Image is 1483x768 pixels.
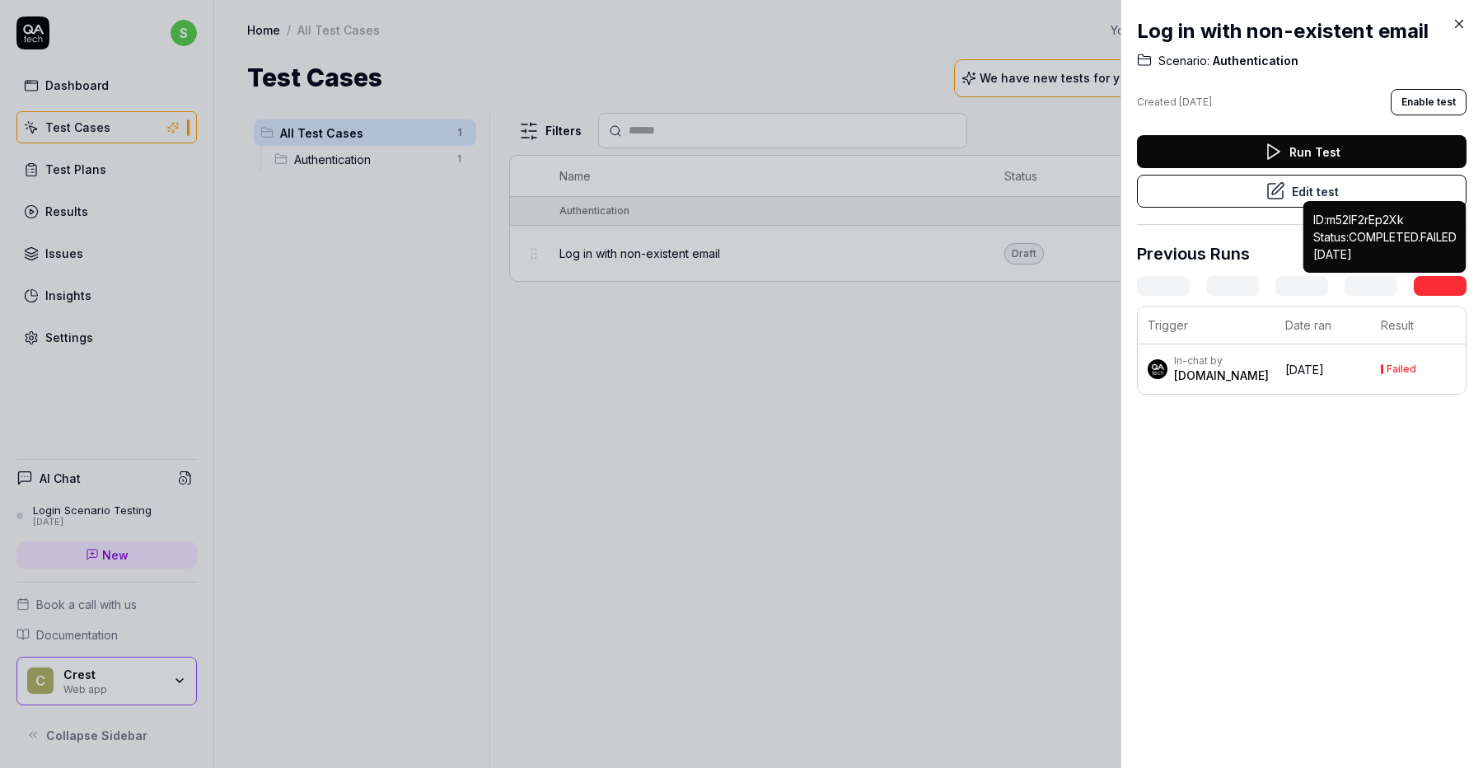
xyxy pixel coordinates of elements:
[1137,241,1250,266] h3: Previous Runs
[1275,307,1371,344] th: Date ran
[1209,53,1298,69] span: Authentication
[1387,364,1416,374] div: Failed
[1391,89,1467,115] button: Enable test
[1137,135,1467,168] button: Run Test
[1137,175,1467,208] button: Edit test
[1371,307,1467,344] th: Result
[1437,251,1467,266] div: Failed
[1158,53,1209,69] span: Scenario:
[1148,359,1167,379] img: 7ccf6c19-61ad-4a6c-8811-018b02a1b829.jpg
[1137,95,1212,110] div: Created
[1179,96,1212,108] time: [DATE]
[1137,16,1467,46] h2: Log in with non-existent email
[1138,307,1275,344] th: Trigger
[1174,368,1269,384] div: [DOMAIN_NAME]
[1174,354,1269,368] div: In-chat by
[1285,363,1324,377] time: [DATE]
